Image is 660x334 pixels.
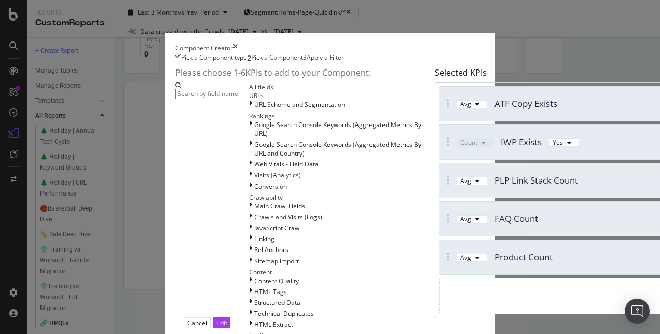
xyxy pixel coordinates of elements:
span: Main Crawl Fields [254,202,305,211]
span: HTML Extract [254,320,293,329]
span: HTML Tags [254,287,287,296]
button: Avg [457,177,487,185]
div: Pick a Component type [181,53,247,63]
div: All fields [249,82,431,91]
div: URLs [249,91,431,100]
div: Apply a Filter [307,53,344,63]
span: Technical Duplicates [254,309,314,318]
div: Crawlability [249,193,431,202]
div: times [233,44,238,52]
button: Count [457,138,493,147]
div: Content [249,268,431,276]
span: Web Vitals - Field Data [254,160,319,169]
div: 3 [303,53,307,62]
span: JavaScript Crawl [254,224,301,232]
div: Open Intercom Messenger [625,299,650,324]
button: Cancel [184,317,211,328]
div: Pick a Component [251,53,303,63]
div: Cancel [187,318,207,327]
span: Sitemap import [254,257,299,266]
div: Avg [460,216,471,222]
span: Content Quality [254,276,299,285]
div: Avg [460,101,471,107]
div: Avg [460,178,471,184]
span: Google Search Console Keywords (Aggregated Metrics By URL and Country) [254,140,421,158]
div: Count [460,140,477,146]
span: Linking [254,234,274,243]
span: IWP Exists [501,136,542,148]
span: Google Search Console Keywords (Aggregated Metrics By URL) [254,120,421,138]
span: URL Scheme and Segmentation [254,100,345,109]
span: ATF Copy Exists [494,98,557,109]
button: Avg [457,215,487,224]
button: Yes [549,138,579,147]
div: Edit [216,318,227,327]
button: Avg [457,254,487,262]
span: PLP Link Stack Count [494,174,578,186]
span: Conversion [254,182,287,191]
div: 2 [247,53,251,63]
span: Structured Data [254,298,300,307]
button: Edit [213,317,230,328]
span: Crawls and Visits (Logs) [254,213,322,221]
div: Avg [460,255,471,261]
span: Visits (Analytics) [254,171,301,179]
button: Avg [457,100,487,108]
div: Yes [553,140,563,146]
span: FAQ Count [494,213,538,225]
span: Product Count [494,251,553,263]
input: Search by field name [175,89,249,99]
span: Rel Anchors [254,245,288,254]
h4: Please choose 1- 6 KPIs to add to your Component: [175,68,431,78]
div: Rankings [249,112,431,120]
div: Component Creator [175,44,233,52]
